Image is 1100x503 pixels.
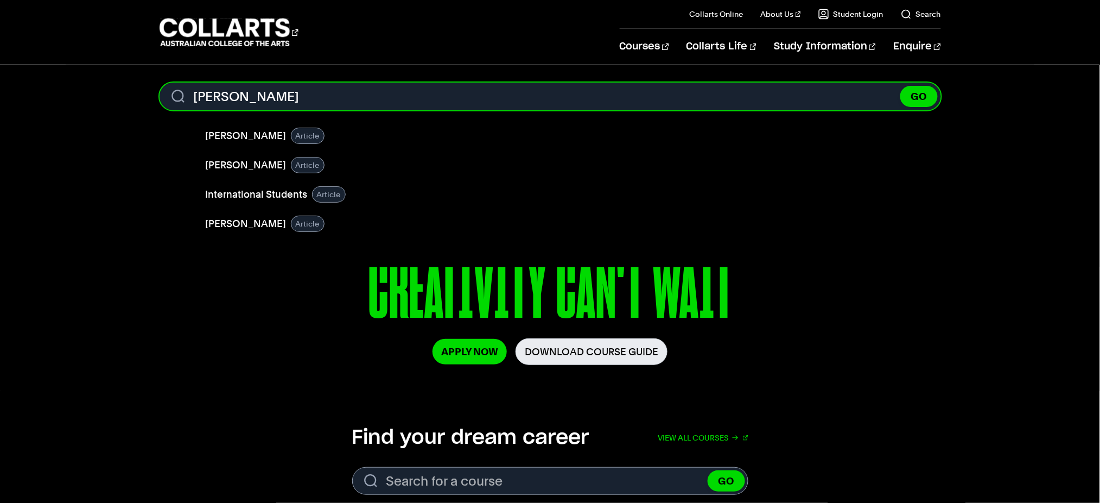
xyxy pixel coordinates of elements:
[160,83,941,110] form: Search
[761,9,801,20] a: About Us
[206,128,287,143] a: [PERSON_NAME]
[291,157,325,173] div: Article
[291,128,325,144] div: Article
[206,158,287,173] a: [PERSON_NAME]
[291,216,325,232] div: Article
[160,83,941,110] input: Enter Search Term
[352,426,589,450] h2: Find your dream career
[312,186,346,203] div: Article
[253,249,847,338] p: CREATIVITY CAN'T WAIT
[160,17,298,48] div: Go to homepage
[690,9,743,20] a: Collarts Online
[352,467,748,495] input: Search for a course
[708,470,745,492] button: GO
[774,29,876,65] a: Study Information
[658,426,748,450] a: View all courses
[433,339,507,364] a: Apply Now
[352,467,748,495] form: Search
[893,29,940,65] a: Enquire
[516,338,667,365] a: Download Course Guide
[818,9,883,20] a: Student Login
[686,29,756,65] a: Collarts Life
[620,29,669,65] a: Courses
[206,187,308,202] a: International Students
[900,86,938,107] button: GO
[206,216,287,231] a: [PERSON_NAME]
[901,9,941,20] a: Search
